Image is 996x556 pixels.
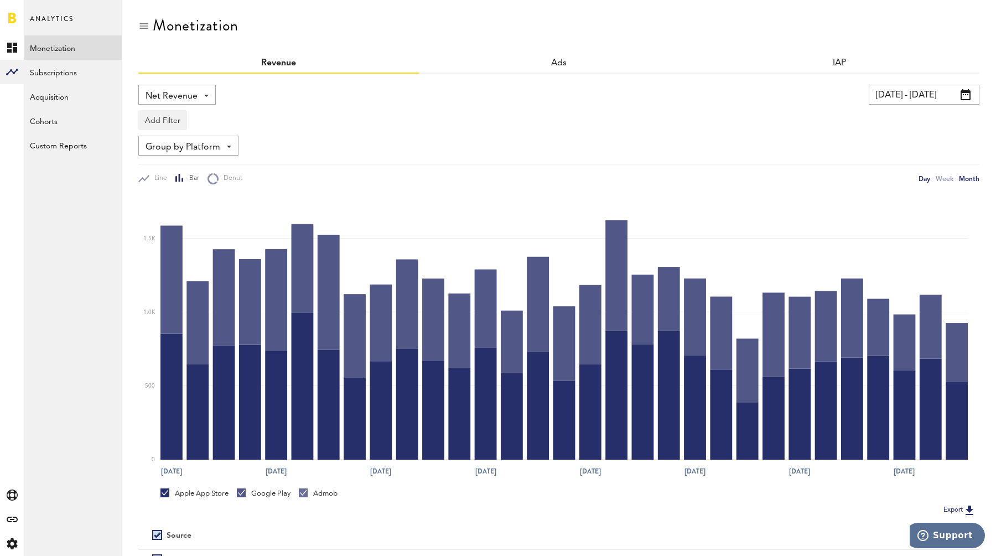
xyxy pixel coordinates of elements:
div: Admob [299,488,338,498]
a: Custom Reports [24,133,122,157]
text: [DATE] [580,466,601,476]
text: [DATE] [894,466,915,476]
text: 1.0K [143,310,155,315]
span: Net Revenue [146,87,198,106]
a: Revenue [261,59,296,68]
a: Subscriptions [24,60,122,84]
a: Ads [551,59,567,68]
text: [DATE] [684,466,705,476]
span: Donut [219,174,242,183]
text: [DATE] [789,466,810,476]
text: 0 [152,457,155,462]
text: [DATE] [370,466,391,476]
button: Export [940,503,979,517]
a: IAP [833,59,846,68]
div: Google Play [237,488,290,498]
text: 500 [145,383,155,389]
button: Add Filter [138,110,187,130]
div: Day [919,173,930,184]
div: Week [936,173,953,184]
span: Line [149,174,167,183]
span: Group by Platform [146,138,220,157]
div: Source [167,531,191,540]
div: Month [959,173,979,184]
a: Acquisition [24,84,122,109]
a: Cohorts [24,109,122,133]
text: [DATE] [475,466,496,476]
span: Analytics [30,12,74,35]
text: [DATE] [266,466,287,476]
a: Monetization [24,35,122,60]
div: Monetization [153,17,238,34]
div: Period total [573,531,966,540]
iframe: Opens a widget where you can find more information [910,523,985,550]
text: 1.5K [143,236,155,241]
text: [DATE] [161,466,182,476]
span: Bar [184,174,199,183]
img: Export [963,503,976,517]
div: Apple App Store [160,488,229,498]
